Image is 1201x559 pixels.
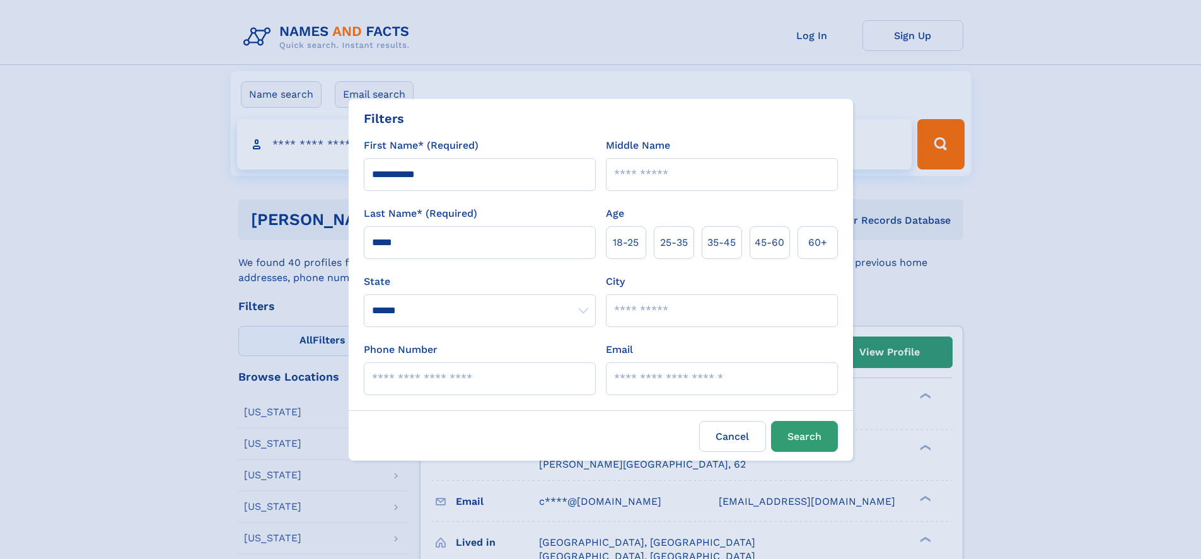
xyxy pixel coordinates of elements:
[771,421,838,452] button: Search
[606,206,624,221] label: Age
[808,235,827,250] span: 60+
[364,274,596,289] label: State
[364,342,438,357] label: Phone Number
[613,235,639,250] span: 18‑25
[755,235,784,250] span: 45‑60
[660,235,688,250] span: 25‑35
[699,421,766,452] label: Cancel
[707,235,736,250] span: 35‑45
[364,138,479,153] label: First Name* (Required)
[364,109,404,128] div: Filters
[606,138,670,153] label: Middle Name
[606,274,625,289] label: City
[606,342,633,357] label: Email
[364,206,477,221] label: Last Name* (Required)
